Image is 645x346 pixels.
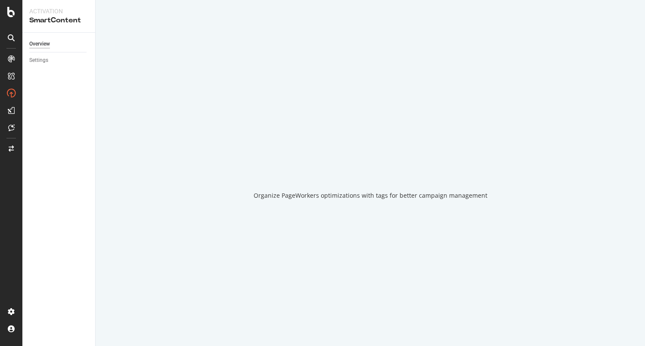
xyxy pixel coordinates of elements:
div: SmartContent [29,15,88,25]
a: Overview [29,40,89,49]
div: animation [339,147,401,178]
a: Settings [29,56,89,65]
div: Activation [29,7,88,15]
div: Settings [29,56,48,65]
div: Organize PageWorkers optimizations with tags for better campaign management [254,191,487,200]
div: Overview [29,40,50,49]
